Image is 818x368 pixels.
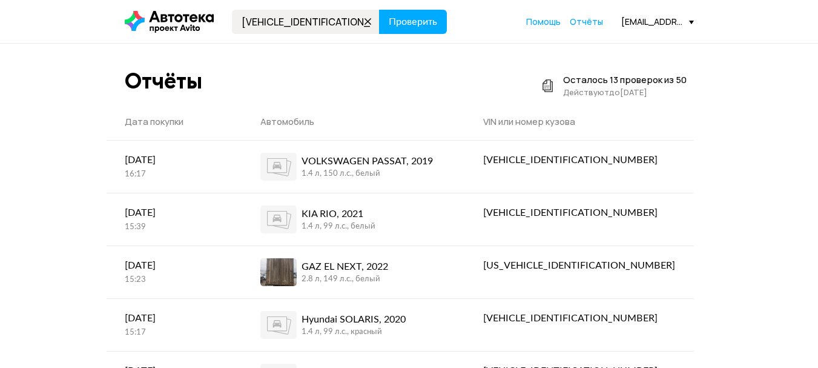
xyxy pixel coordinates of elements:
[125,169,225,180] div: 16:17
[621,16,694,27] div: [EMAIL_ADDRESS][DOMAIN_NAME]
[302,221,375,232] div: 1.4 л, 99 л.c., белый
[570,16,603,27] span: Отчёты
[125,222,225,233] div: 15:39
[260,116,447,128] div: Автомобиль
[483,311,675,326] div: [VEHICLE_IDENTIFICATION_NUMBER]
[232,10,380,34] input: VIN, госномер, номер кузова
[526,16,561,28] a: Помощь
[125,68,202,94] div: Отчёты
[302,259,388,274] div: GAZ EL NEXT, 2022
[483,206,675,220] div: [VEHICLE_IDENTIFICATION_NUMBER]
[389,17,437,27] span: Проверить
[302,207,375,221] div: KIA RIO, 2021
[125,206,225,220] div: [DATE]
[125,116,225,128] div: Дата покупки
[302,169,433,179] div: 1.4 л, 150 л.c., белый
[125,327,225,338] div: 15:17
[483,116,675,128] div: VIN или номер кузова
[302,327,406,338] div: 1.4 л, 99 л.c., красный
[107,246,243,298] a: [DATE]15:23
[379,10,447,34] button: Проверить
[125,275,225,286] div: 15:23
[107,299,243,350] a: [DATE]15:17
[483,258,675,273] div: [US_VEHICLE_IDENTIFICATION_NUMBER]
[465,299,693,338] a: [VEHICLE_IDENTIFICATION_NUMBER]
[302,274,388,285] div: 2.8 л, 149 л.c., белый
[465,193,693,232] a: [VEHICLE_IDENTIFICATION_NUMBER]
[107,141,243,192] a: [DATE]16:17
[302,154,433,169] div: VOLKSWAGEN PASSAT, 2019
[242,193,465,246] a: KIA RIO, 20211.4 л, 99 л.c., белый
[125,311,225,326] div: [DATE]
[302,312,406,327] div: Hyundai SOLARIS, 2020
[125,153,225,167] div: [DATE]
[242,141,465,193] a: VOLKSWAGEN PASSAT, 20191.4 л, 150 л.c., белый
[563,86,687,98] div: Действуют до [DATE]
[107,193,243,245] a: [DATE]15:39
[242,299,465,351] a: Hyundai SOLARIS, 20201.4 л, 99 л.c., красный
[570,16,603,28] a: Отчёты
[125,258,225,273] div: [DATE]
[465,141,693,179] a: [VEHICLE_IDENTIFICATION_NUMBER]
[526,16,561,27] span: Помощь
[242,246,465,298] a: GAZ EL NEXT, 20222.8 л, 149 л.c., белый
[483,153,675,167] div: [VEHICLE_IDENTIFICATION_NUMBER]
[465,246,693,285] a: [US_VEHICLE_IDENTIFICATION_NUMBER]
[563,74,687,86] div: Осталось 13 проверок из 50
